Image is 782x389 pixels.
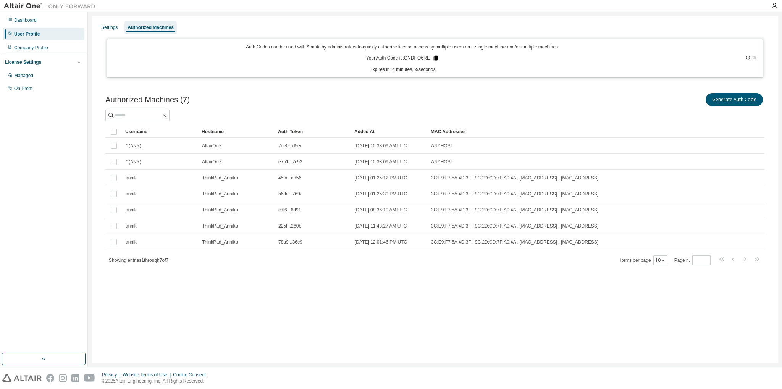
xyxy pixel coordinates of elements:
img: facebook.svg [46,374,54,382]
div: Added At [354,126,425,138]
span: [DATE] 11:43:27 AM UTC [355,223,407,229]
span: ThinkPad_Annika [202,223,238,229]
span: annik [126,175,137,181]
span: * (ANY) [126,143,141,149]
span: AltairOne [202,159,221,165]
span: 45fa...ad56 [278,175,301,181]
div: Username [125,126,195,138]
div: Hostname [202,126,272,138]
span: cdf6...6d91 [278,207,301,213]
p: Auth Codes can be used with Almutil by administrators to quickly authorize license access by mult... [111,44,694,50]
span: [DATE] 10:33:09 AM UTC [355,143,407,149]
img: youtube.svg [84,374,95,382]
span: 7ee0...d5ec [278,143,302,149]
span: 225f...260b [278,223,301,229]
button: 10 [655,257,666,263]
span: e7b1...7c93 [278,159,302,165]
span: Showing entries 1 through 7 of 7 [109,258,168,263]
img: Altair One [4,2,99,10]
span: 3C:E9:F7:5A:4D:3F , 9C:2D:CD:7F:A0:4A , [MAC_ADDRESS] , [MAC_ADDRESS] [431,223,598,229]
span: [DATE] 08:36:10 AM UTC [355,207,407,213]
button: Generate Auth Code [706,93,763,106]
img: altair_logo.svg [2,374,42,382]
span: annik [126,223,137,229]
span: annik [126,207,137,213]
span: [DATE] 10:33:09 AM UTC [355,159,407,165]
span: [DATE] 01:25:39 PM UTC [355,191,407,197]
p: Your Auth Code is: GNDHO6RE [366,55,439,62]
span: Authorized Machines (7) [105,95,190,104]
span: 3C:E9:F7:5A:4D:3F , 9C:2D:CD:7F:A0:4A , [MAC_ADDRESS] , [MAC_ADDRESS] [431,207,598,213]
div: MAC Addresses [431,126,684,138]
span: ThinkPad_Annika [202,191,238,197]
div: Company Profile [14,45,48,51]
span: ANYHOST [431,143,453,149]
div: Authorized Machines [128,24,174,31]
span: ThinkPad_Annika [202,239,238,245]
div: Settings [101,24,118,31]
div: Cookie Consent [173,372,210,378]
div: User Profile [14,31,40,37]
span: 78a9...36c9 [278,239,302,245]
div: Managed [14,73,33,79]
span: [DATE] 01:25:12 PM UTC [355,175,407,181]
span: b6de...769e [278,191,302,197]
div: License Settings [5,59,41,65]
span: 3C:E9:F7:5A:4D:3F , 9C:2D:CD:7F:A0:4A , [MAC_ADDRESS] , [MAC_ADDRESS] [431,239,598,245]
span: ThinkPad_Annika [202,175,238,181]
span: 3C:E9:F7:5A:4D:3F , 9C:2D:CD:7F:A0:4A , [MAC_ADDRESS] , [MAC_ADDRESS] [431,175,598,181]
div: Dashboard [14,17,37,23]
span: ANYHOST [431,159,453,165]
div: Auth Token [278,126,348,138]
p: © 2025 Altair Engineering, Inc. All Rights Reserved. [102,378,210,384]
div: Privacy [102,372,123,378]
img: instagram.svg [59,374,67,382]
span: 3C:E9:F7:5A:4D:3F , 9C:2D:CD:7F:A0:4A , [MAC_ADDRESS] , [MAC_ADDRESS] [431,191,598,197]
div: Website Terms of Use [123,372,173,378]
span: [DATE] 12:01:46 PM UTC [355,239,407,245]
p: Expires in 14 minutes, 59 seconds [111,66,694,73]
span: AltairOne [202,143,221,149]
span: annik [126,191,137,197]
span: * (ANY) [126,159,141,165]
img: linkedin.svg [71,374,79,382]
span: annik [126,239,137,245]
div: On Prem [14,86,32,92]
span: Items per page [620,255,667,265]
span: ThinkPad_Annika [202,207,238,213]
span: Page n. [674,255,711,265]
